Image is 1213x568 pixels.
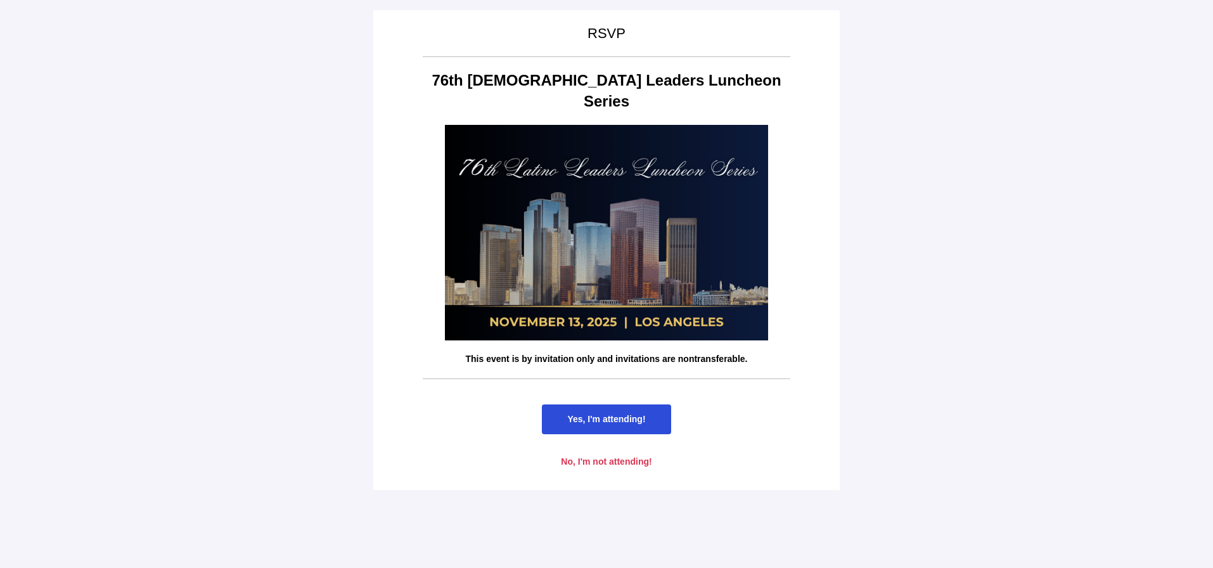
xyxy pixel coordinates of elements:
a: No, I'm not attending! [536,447,677,477]
span: Yes, I'm attending! [567,414,645,424]
table: divider [423,56,790,57]
strong: 76th [DEMOGRAPHIC_DATA] Leaders Luncheon Series [432,72,781,110]
span: RSVP [587,25,626,41]
a: Yes, I'm attending! [542,404,671,434]
table: divider [423,378,790,379]
span: No, I'm not attending! [561,456,651,467]
strong: This event is by invitation only and invitations are nontransferable. [466,354,748,364]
